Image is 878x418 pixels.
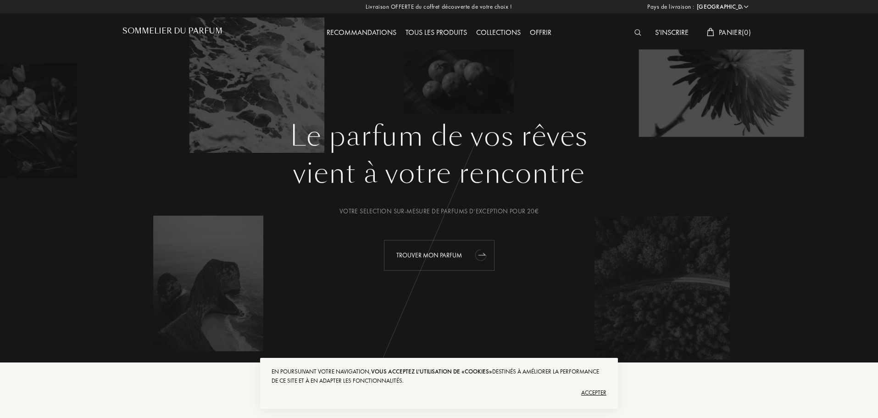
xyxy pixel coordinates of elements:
h1: Sommelier du Parfum [122,27,222,35]
div: Accepter [272,385,606,400]
div: Collections [472,27,525,39]
div: Trouver mon parfum [384,240,495,271]
a: Tous les produits [401,28,472,37]
img: search_icn_white.svg [634,29,641,36]
a: S'inscrire [650,28,693,37]
div: En poursuivant votre navigation, destinés à améliorer la performance de ce site et à en adapter l... [272,367,606,385]
div: Votre selection sur-mesure de parfums d’exception pour 20€ [129,206,749,216]
img: cart_white.svg [707,28,714,36]
div: Tous les produits [401,27,472,39]
div: S'inscrire [650,27,693,39]
a: Collections [472,28,525,37]
a: Trouver mon parfumanimation [377,240,501,271]
span: Pays de livraison : [647,2,695,11]
a: Recommandations [322,28,401,37]
span: Panier ( 0 ) [719,28,751,37]
a: Sommelier du Parfum [122,27,222,39]
div: vient à votre rencontre [129,153,749,194]
div: Offrir [525,27,556,39]
div: Recommandations [322,27,401,39]
div: animation [472,245,490,264]
span: vous acceptez l'utilisation de «cookies» [371,368,492,375]
h1: Le parfum de vos rêves [129,120,749,153]
a: Offrir [525,28,556,37]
